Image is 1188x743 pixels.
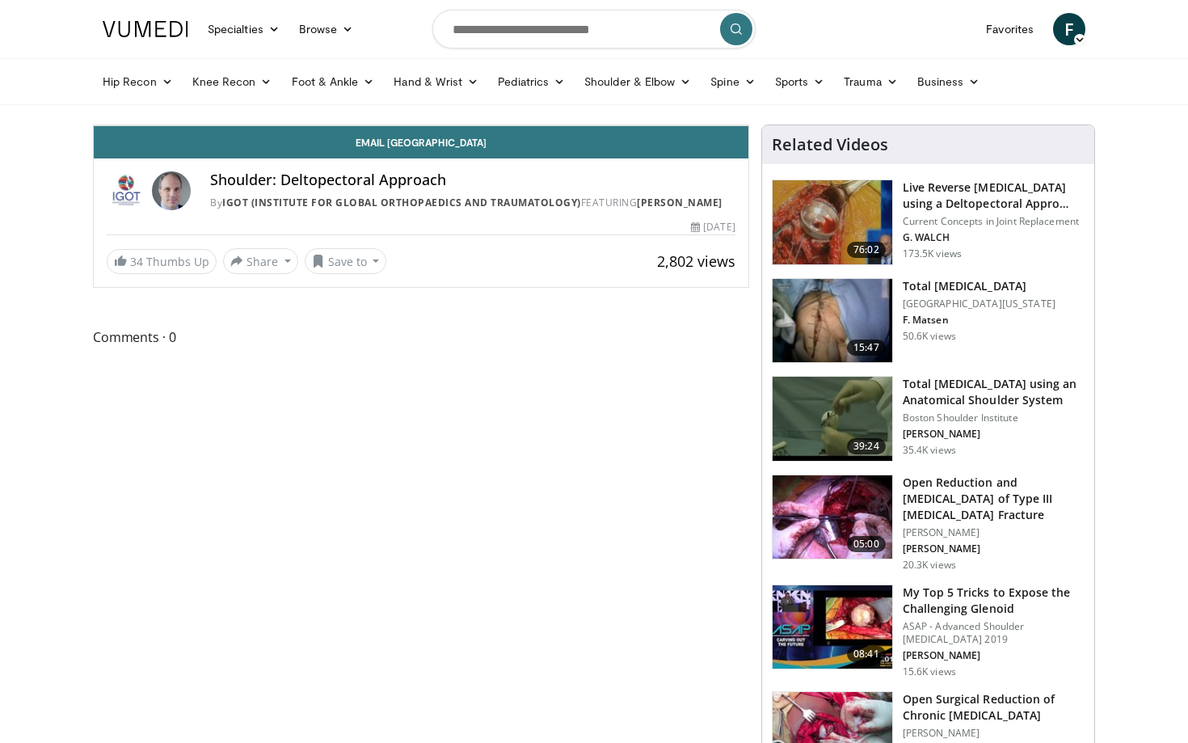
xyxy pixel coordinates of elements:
div: By FEATURING [210,196,735,210]
img: 38824_0000_3.png.150x105_q85_crop-smart_upscale.jpg [773,377,892,461]
h3: Total [MEDICAL_DATA] using an Anatomical Shoulder System [903,376,1085,408]
div: [DATE] [691,220,735,234]
p: G. WALCH [903,231,1085,244]
a: Trauma [834,65,908,98]
a: 15:47 Total [MEDICAL_DATA] [GEOGRAPHIC_DATA][US_STATE] F. Matsen 50.6K views [772,278,1085,364]
span: 05:00 [847,536,886,552]
img: 38826_0000_3.png.150x105_q85_crop-smart_upscale.jpg [773,279,892,363]
a: Favorites [976,13,1043,45]
span: 2,802 views [657,251,735,271]
img: 8a72b65a-0f28-431e-bcaf-e516ebdea2b0.150x105_q85_crop-smart_upscale.jpg [773,475,892,559]
button: Share [223,248,298,274]
a: 08:41 My Top 5 Tricks to Expose the Challenging Glenoid ASAP - Advanced Shoulder [MEDICAL_DATA] 2... [772,585,1085,678]
span: 34 [130,254,143,269]
p: [PERSON_NAME] [903,542,1085,555]
p: [GEOGRAPHIC_DATA][US_STATE] [903,298,1055,310]
a: 76:02 Live Reverse [MEDICAL_DATA] using a Deltopectoral Appro… Current Concepts in Joint Replacem... [772,179,1085,265]
p: [PERSON_NAME] [903,526,1085,539]
a: Business [908,65,990,98]
h4: Related Videos [772,135,888,154]
p: 35.4K views [903,444,956,457]
p: F. Matsen [903,314,1055,327]
a: Email [GEOGRAPHIC_DATA] [94,126,748,158]
video-js: Video Player [94,125,748,126]
a: 39:24 Total [MEDICAL_DATA] using an Anatomical Shoulder System Boston Shoulder Institute [PERSON_... [772,376,1085,462]
img: IGOT (Institute for Global Orthopaedics and Traumatology) [107,171,145,210]
a: Knee Recon [183,65,282,98]
a: Pediatrics [488,65,575,98]
a: Foot & Ankle [282,65,385,98]
p: [PERSON_NAME] [903,727,1085,740]
img: 684033_3.png.150x105_q85_crop-smart_upscale.jpg [773,180,892,264]
h3: My Top 5 Tricks to Expose the Challenging Glenoid [903,585,1085,617]
p: [PERSON_NAME] [903,428,1085,441]
span: 76:02 [847,242,886,258]
a: Browse [289,13,364,45]
button: Save to [305,248,387,274]
a: [PERSON_NAME] [637,196,722,209]
h3: Open Reduction and [MEDICAL_DATA] of Type III [MEDICAL_DATA] Fracture [903,475,1085,523]
p: 20.3K views [903,559,956,572]
p: 173.5K views [903,247,962,260]
span: 08:41 [847,646,886,662]
p: 50.6K views [903,330,956,343]
a: Spine [701,65,765,98]
span: 39:24 [847,438,886,454]
input: Search topics, interventions [432,10,756,49]
a: Shoulder & Elbow [575,65,701,98]
h3: Open Surgical Reduction of Chronic [MEDICAL_DATA] [903,691,1085,724]
h4: Shoulder: Deltopectoral Approach [210,171,735,189]
p: 15.6K views [903,665,956,678]
a: IGOT (Institute for Global Orthopaedics and Traumatology) [222,196,581,209]
img: b61a968a-1fa8-450f-8774-24c9f99181bb.150x105_q85_crop-smart_upscale.jpg [773,585,892,669]
p: ASAP - Advanced Shoulder [MEDICAL_DATA] 2019 [903,620,1085,646]
a: Specialties [198,13,289,45]
a: 34 Thumbs Up [107,249,217,274]
a: Hip Recon [93,65,183,98]
a: Hand & Wrist [384,65,488,98]
span: Comments 0 [93,327,749,348]
span: 15:47 [847,340,886,356]
p: Current Concepts in Joint Replacement [903,215,1085,228]
img: Avatar [152,171,191,210]
img: VuMedi Logo [103,21,188,37]
a: 05:00 Open Reduction and [MEDICAL_DATA] of Type III [MEDICAL_DATA] Fracture [PERSON_NAME] [PERSON... [772,475,1085,572]
a: Sports [765,65,835,98]
p: Boston Shoulder Institute [903,412,1085,424]
h3: Live Reverse [MEDICAL_DATA] using a Deltopectoral Appro… [903,179,1085,212]
a: F [1053,13,1085,45]
p: [PERSON_NAME] [903,649,1085,662]
h3: Total [MEDICAL_DATA] [903,278,1055,294]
